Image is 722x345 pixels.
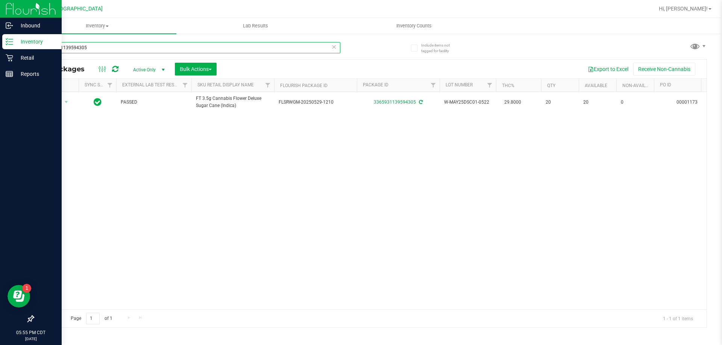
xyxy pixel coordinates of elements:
[386,23,442,29] span: Inventory Counts
[583,63,633,75] button: Export to Excel
[176,18,335,34] a: Lab Results
[33,42,340,53] input: Search Package ID, Item Name, SKU, Lot or Part Number...
[335,18,493,34] a: Inventory Counts
[13,21,58,30] p: Inbound
[6,22,13,29] inline-svg: Inbound
[621,99,649,106] span: 0
[196,95,270,109] span: FT 3.5g Cannabis Flower Deluxe Sugar Cane (Indica)
[501,97,525,108] span: 29.8000
[18,23,176,29] span: Inventory
[657,313,699,324] span: 1 - 1 of 1 items
[418,99,423,105] span: Sync from Compliance System
[331,42,337,52] span: Clear
[175,63,217,75] button: Bulk Actions
[13,69,58,78] p: Reports
[180,66,212,72] span: Bulk Actions
[51,6,103,12] span: [GEOGRAPHIC_DATA]
[279,99,352,106] span: FLSRWGM-20250529-1210
[374,99,416,105] a: 3365931139594305
[3,336,58,342] p: [DATE]
[659,6,708,12] span: Hi, [PERSON_NAME]!
[262,79,274,92] a: Filter
[444,99,491,106] span: W-MAY25DSC01-0522
[660,82,671,87] a: PO ID
[86,313,100,324] input: 1
[546,99,574,106] span: 20
[421,42,459,54] span: Include items not tagged for facility
[179,79,191,92] a: Filter
[6,38,13,45] inline-svg: Inventory
[64,313,118,324] span: Page of 1
[104,79,116,92] a: Filter
[676,99,698,105] a: 00001173
[484,79,496,92] a: Filter
[280,83,328,88] a: Flourish Package ID
[622,83,656,88] a: Non-Available
[13,53,58,62] p: Retail
[94,97,102,107] span: In Sync
[427,79,440,92] a: Filter
[121,99,187,106] span: PASSED
[446,82,473,87] a: Lot Number
[197,82,254,87] a: Sku Retail Display Name
[233,23,278,29] span: Lab Results
[585,83,607,88] a: Available
[39,65,92,73] span: All Packages
[583,99,612,106] span: 20
[3,329,58,336] p: 05:55 PM CDT
[6,70,13,78] inline-svg: Reports
[547,83,555,88] a: Qty
[363,82,388,87] a: Package ID
[6,54,13,62] inline-svg: Retail
[13,37,58,46] p: Inventory
[85,82,114,87] a: Sync Status
[62,97,71,107] span: select
[22,284,31,293] iframe: Resource center unread badge
[633,63,695,75] button: Receive Non-Cannabis
[122,82,181,87] a: External Lab Test Result
[18,18,176,34] a: Inventory
[8,285,30,307] iframe: Resource center
[502,83,514,88] a: THC%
